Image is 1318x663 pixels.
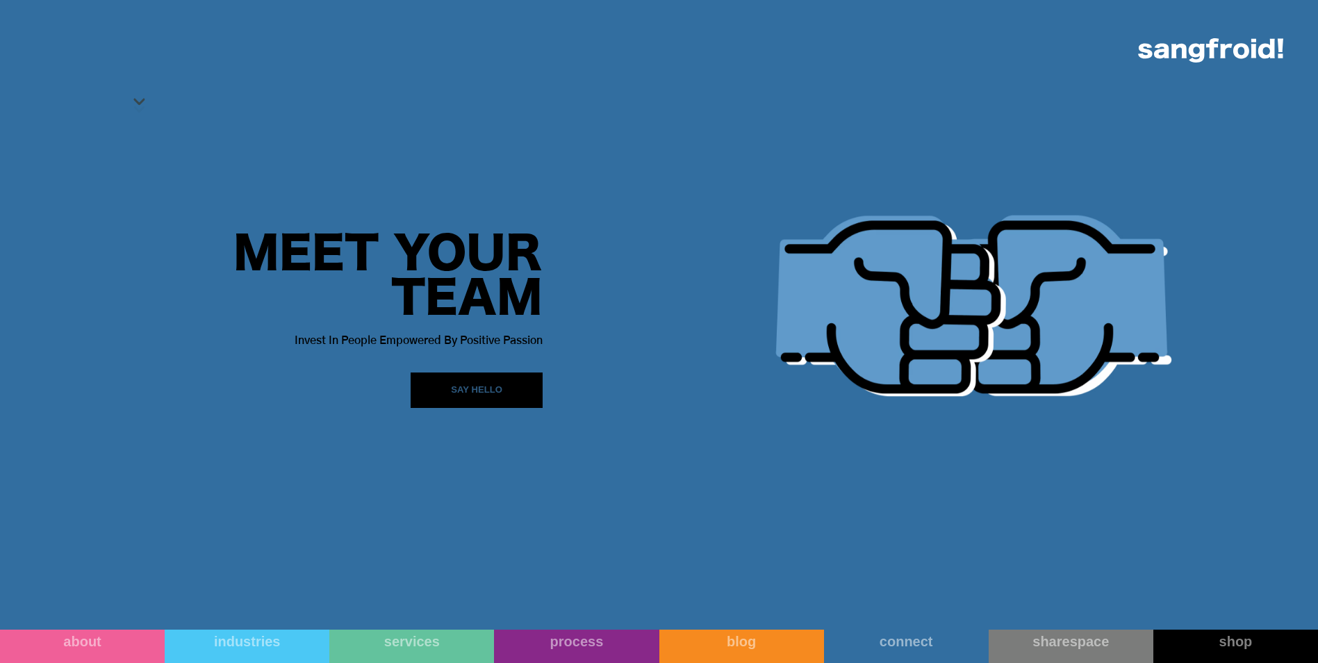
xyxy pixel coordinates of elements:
a: shop [1153,630,1318,663]
div: Say Hello [451,383,502,397]
div: connect [824,633,989,650]
a: services [329,630,494,663]
div: sharespace [989,633,1153,650]
div: services [329,633,494,650]
div: shop [1153,633,1318,650]
div: blog [659,633,824,650]
a: process [494,630,659,663]
div: Invest In People Empowered By Positive Passion [233,329,543,350]
div: process [494,633,659,650]
img: logo [1138,38,1283,63]
div: industries [165,633,329,650]
a: Say Hello [411,373,543,408]
a: connect [824,630,989,663]
a: blog [659,630,824,663]
a: sharespace [989,630,1153,663]
h2: MEET YOUR TEAM [233,233,543,322]
a: industries [165,630,329,663]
